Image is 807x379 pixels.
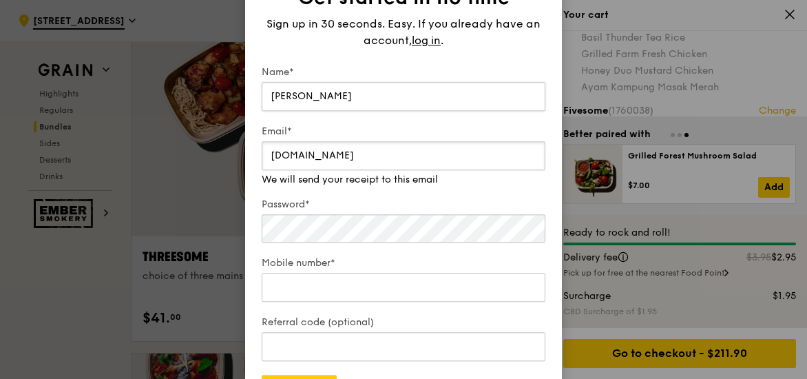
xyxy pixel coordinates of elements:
span: Sign up in 30 seconds. Easy. If you already have an account, [266,17,541,47]
label: Mobile number* [262,257,545,271]
label: Password* [262,198,545,212]
label: Referral code (optional) [262,316,545,330]
label: Name* [262,65,545,79]
label: Email* [262,125,545,139]
span: log in [412,32,441,49]
span: . [441,34,443,47]
div: We will send your receipt to this email [262,173,545,187]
